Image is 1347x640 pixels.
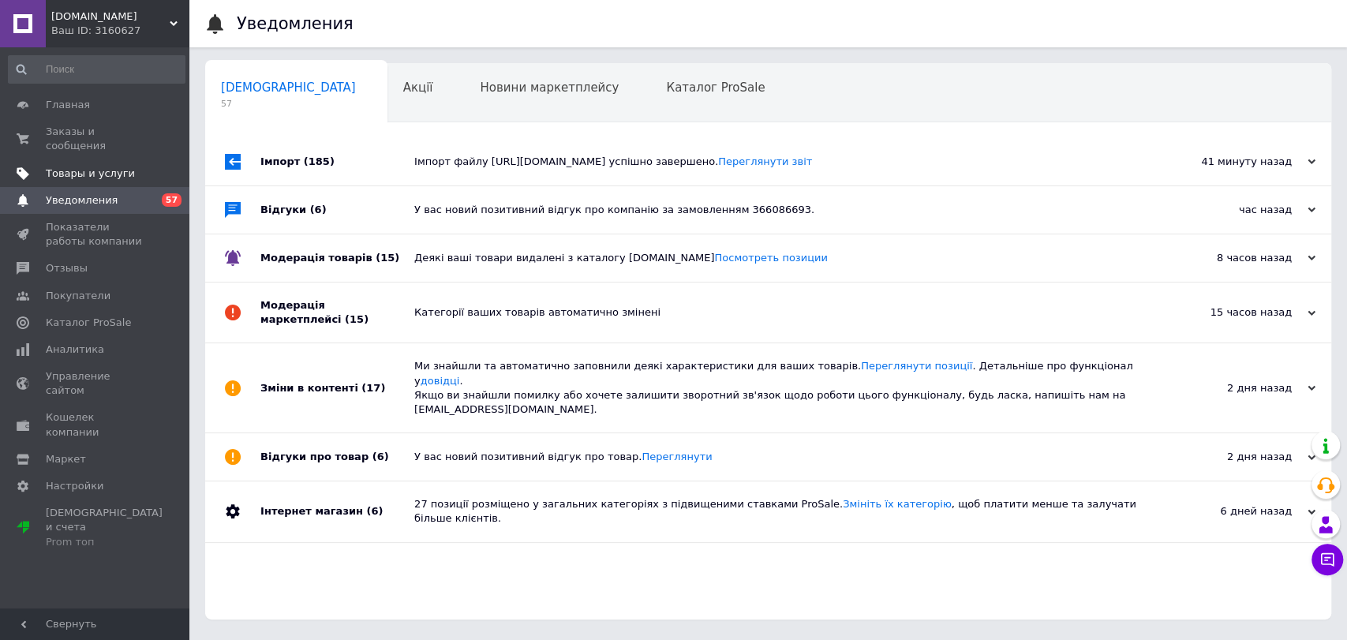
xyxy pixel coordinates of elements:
[1158,381,1315,395] div: 2 дня назад
[310,204,327,215] span: (6)
[221,98,356,110] span: 57
[51,9,170,24] span: RION.in.ua
[376,252,399,264] span: (15)
[46,220,146,249] span: Показатели работы компании
[361,382,385,394] span: (17)
[642,451,712,462] a: Переглянути
[1158,450,1315,464] div: 2 дня назад
[414,359,1158,417] div: Ми знайшли та автоматично заповнили деякі характеристики для ваших товарів. . Детальніше про функ...
[260,186,414,234] div: Відгуки
[414,203,1158,217] div: У вас новий позитивний відгук про компанію за замовленням 366086693.
[666,80,765,95] span: Каталог ProSale
[46,316,131,330] span: Каталог ProSale
[260,343,414,432] div: Зміни в контенті
[260,283,414,342] div: Модерація маркетплейсі
[46,506,163,549] span: [DEMOGRAPHIC_DATA] и счета
[414,450,1158,464] div: У вас новий позитивний відгук про товар.
[46,193,118,208] span: Уведомления
[260,481,414,541] div: Інтернет магазин
[714,252,827,264] a: Посмотреть позиции
[46,479,103,493] span: Настройки
[421,375,460,387] a: довідці
[46,342,104,357] span: Аналитика
[414,251,1158,265] div: Деякі ваші товари видалені з каталогу [DOMAIN_NAME]
[1158,504,1315,518] div: 6 дней назад
[46,452,86,466] span: Маркет
[1158,155,1315,169] div: 41 минуту назад
[46,167,135,181] span: Товары и услуги
[480,80,619,95] span: Новини маркетплейсу
[403,80,433,95] span: Акції
[46,98,90,112] span: Главная
[260,138,414,185] div: Імпорт
[718,155,812,167] a: Переглянути звіт
[162,193,181,207] span: 57
[1158,251,1315,265] div: 8 часов назад
[46,289,110,303] span: Покупатели
[46,535,163,549] div: Prom топ
[260,234,414,282] div: Модерація товарів
[46,369,146,398] span: Управление сайтом
[221,80,356,95] span: [DEMOGRAPHIC_DATA]
[372,451,389,462] span: (6)
[304,155,335,167] span: (185)
[1158,305,1315,320] div: 15 часов назад
[260,433,414,481] div: Відгуки про товар
[1311,544,1343,575] button: Чат с покупателем
[46,410,146,439] span: Кошелек компании
[345,313,369,325] span: (15)
[1158,203,1315,217] div: час назад
[414,155,1158,169] div: Імпорт файлу [URL][DOMAIN_NAME] успішно завершено.
[414,497,1158,526] div: 27 позиції розміщено у загальних категоріях з підвищеними ставками ProSale. , щоб платити менше т...
[861,360,972,372] a: Переглянути позиції
[46,261,88,275] span: Отзывы
[366,505,383,517] span: (6)
[414,305,1158,320] div: Категорії ваших товарів автоматично змінені
[46,125,146,153] span: Заказы и сообщения
[8,55,185,84] input: Поиск
[51,24,189,38] div: Ваш ID: 3160627
[843,498,952,510] a: Змініть їх категорію
[237,14,354,33] h1: Уведомления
